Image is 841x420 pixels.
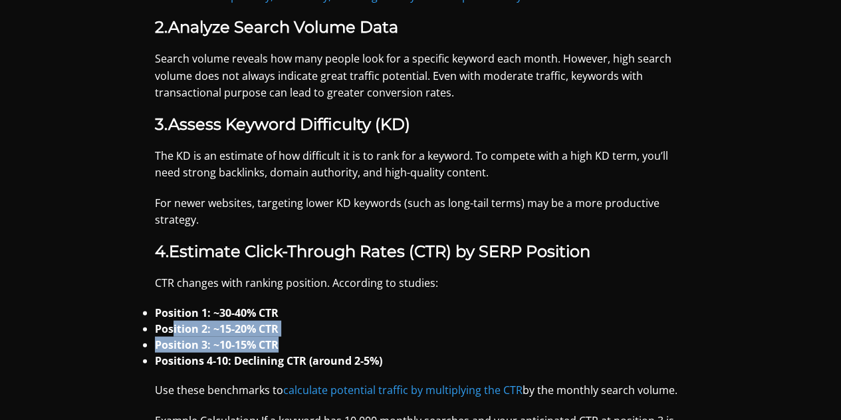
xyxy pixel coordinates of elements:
[155,195,687,229] p: For newer websites, targeting lower KD keywords (such as long-tail terms) may be a more productiv...
[155,18,687,37] h3: 2.
[283,383,523,397] a: calculate potential traffic by multiplying the CTR
[155,115,687,134] h3: 3.
[155,148,687,182] p: The KD is an estimate of how difficult it is to rank for a keyword. To compete with a high KD ter...
[155,321,279,336] strong: Position 2: ~15-20% CTR
[155,306,279,320] strong: Position 1: ~30-40% CTR
[155,382,687,399] p: Use these benchmarks to by the monthly search volume.
[168,114,410,134] strong: Assess Keyword Difficulty (KD)
[155,337,279,352] strong: Position 3: ~10-15% CTR
[775,356,841,420] iframe: Chat Widget
[155,51,687,102] p: Search volume reveals how many people look for a specific keyword each month. However, high searc...
[169,242,590,261] strong: Estimate Click-Through Rates (CTR) by SERP Position
[155,275,687,292] p: CTR changes with ranking position. According to studies:
[168,17,398,37] strong: Analyze Search Volume Data
[155,242,687,262] h3: 4.
[155,353,382,368] strong: Positions 4-10: Declining CTR (around 2-5%)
